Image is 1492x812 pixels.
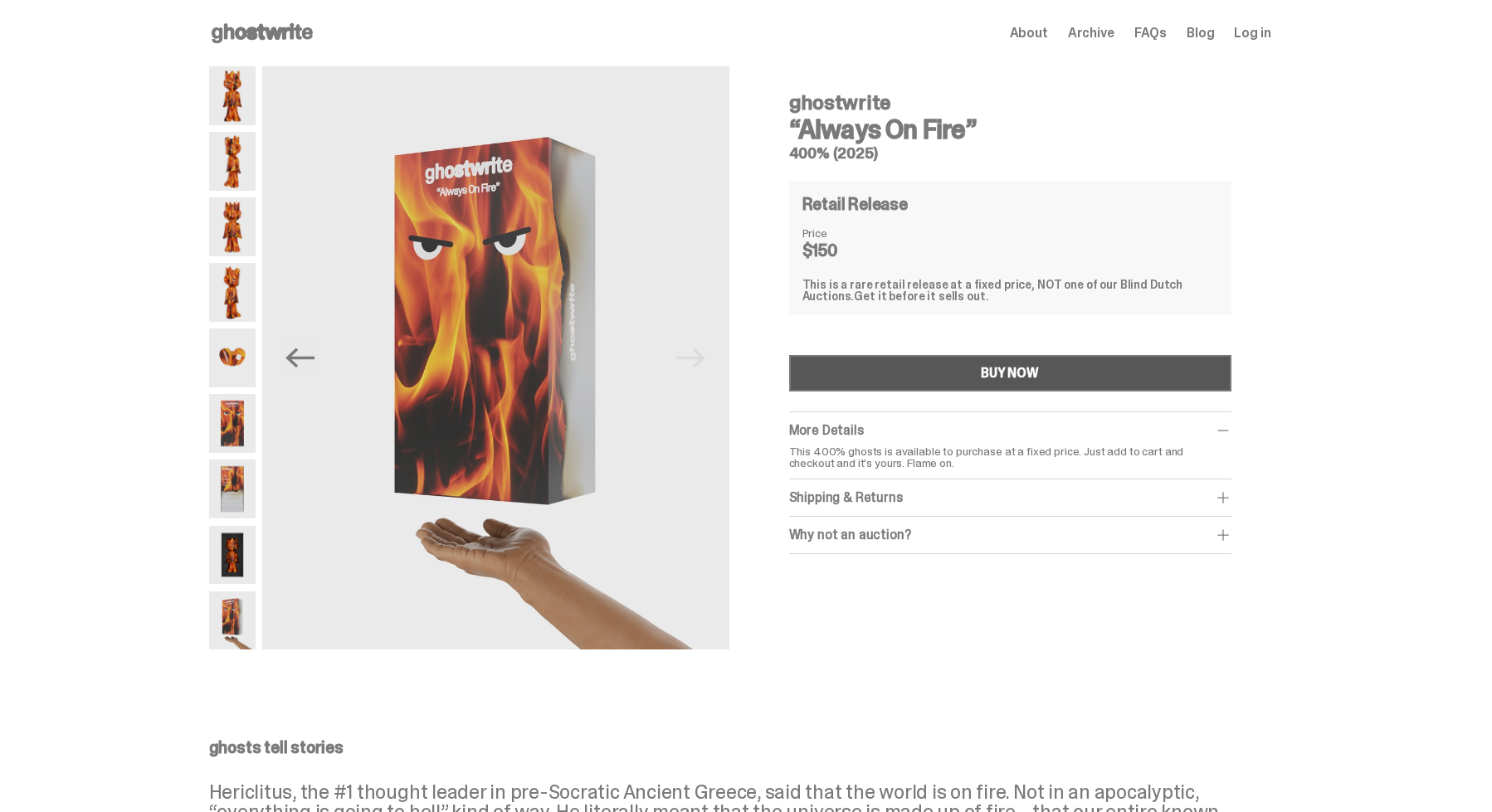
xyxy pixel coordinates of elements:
[789,116,1231,143] h3: “Always On Fire”
[209,591,256,650] img: Always-On-Fire---Website-Archive.2522XX.png
[1187,27,1214,40] a: Blog
[209,328,256,387] img: Always-On-Fire---Website-Archive.2490X.png
[802,279,1218,302] div: This is a rare retail release at a fixed price, NOT one of our Blind Dutch Auctions.
[209,263,256,322] img: Always-On-Fire---Website-Archive.2489X.png
[209,739,1271,756] p: ghosts tell stories
[1068,27,1114,40] a: Archive
[1134,27,1167,40] a: FAQs
[262,66,729,649] img: Always-On-Fire---Website-Archive.2522XX.png
[789,527,1231,543] div: Why not an auction?
[802,227,885,239] dt: Price
[802,242,885,259] dd: $150
[789,421,864,439] span: More Details
[209,132,256,191] img: Always-On-Fire---Website-Archive.2485X.png
[1234,27,1270,40] a: Log in
[789,146,1231,161] h5: 400% (2025)
[981,367,1039,380] div: BUY NOW
[789,355,1231,391] button: BUY NOW
[802,196,908,212] h4: Retail Release
[1010,27,1048,40] a: About
[209,66,256,125] img: Always-On-Fire---Website-Archive.2484X.png
[209,197,256,256] img: Always-On-Fire---Website-Archive.2487X.png
[209,526,256,585] img: Always-On-Fire---Website-Archive.2497X.png
[209,459,256,518] img: Always-On-Fire---Website-Archive.2494X.png
[789,93,1231,113] h4: ghostwrite
[854,289,988,304] span: Get it before it sells out.
[209,394,256,453] img: Always-On-Fire---Website-Archive.2491X.png
[789,489,1231,506] div: Shipping & Returns
[282,340,319,377] button: Previous
[789,445,1231,469] p: This 400% ghosts is available to purchase at a fixed price. Just add to cart and checkout and it'...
